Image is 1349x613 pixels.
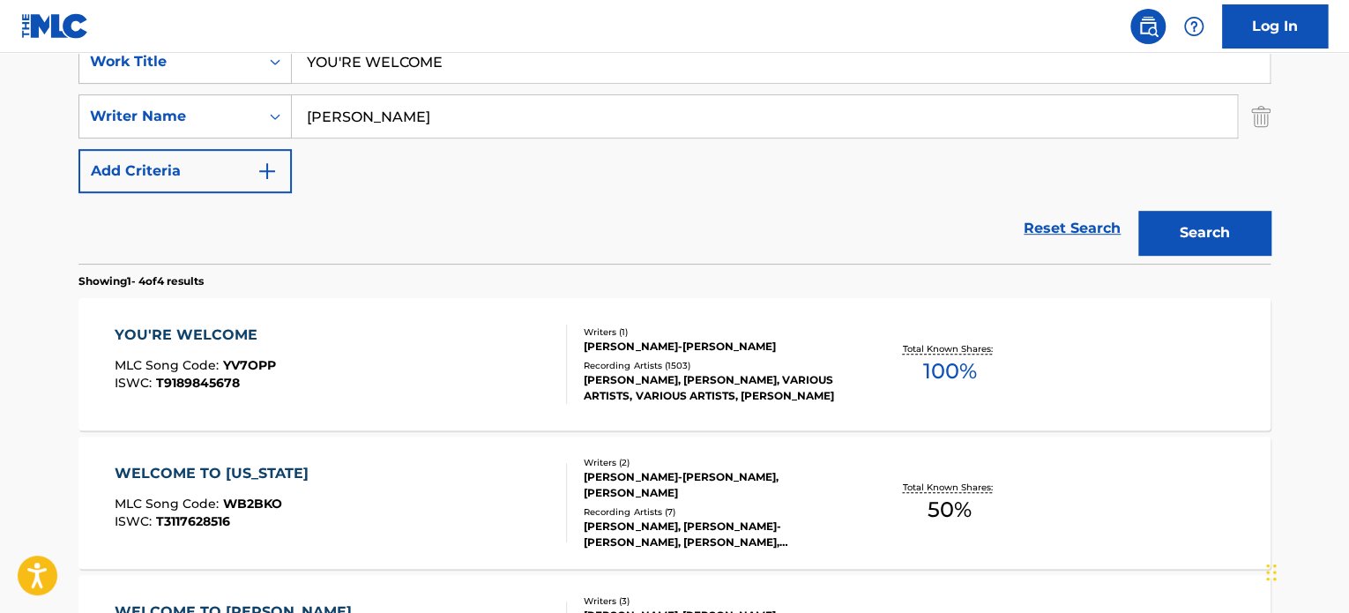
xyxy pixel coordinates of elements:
span: YV7OPP [223,357,276,373]
img: MLC Logo [21,13,89,39]
div: Recording Artists ( 1503 ) [584,359,850,372]
div: Recording Artists ( 7 ) [584,505,850,519]
div: Writers ( 2 ) [584,456,850,469]
div: Writers ( 3 ) [584,594,850,608]
div: [PERSON_NAME]-[PERSON_NAME], [PERSON_NAME] [584,469,850,501]
span: ISWC : [115,513,156,529]
div: Writers ( 1 ) [584,325,850,339]
span: MLC Song Code : [115,357,223,373]
button: Search [1138,211,1271,255]
div: Drag [1266,546,1277,599]
a: YOU'RE WELCOMEMLC Song Code:YV7OPPISWC:T9189845678Writers (1)[PERSON_NAME]-[PERSON_NAME]Recording... [78,298,1271,430]
span: MLC Song Code : [115,496,223,512]
a: Reset Search [1015,209,1129,248]
img: search [1137,16,1159,37]
span: T3117628516 [156,513,230,529]
iframe: Chat Widget [1261,528,1349,613]
div: Writer Name [90,106,249,127]
a: WELCOME TO [US_STATE]MLC Song Code:WB2BKOISWC:T3117628516Writers (2)[PERSON_NAME]-[PERSON_NAME], ... [78,437,1271,569]
img: Delete Criterion [1251,94,1271,138]
form: Search Form [78,40,1271,264]
div: YOU'RE WELCOME [115,325,276,346]
span: ISWC : [115,375,156,391]
p: Total Known Shares: [902,481,996,494]
span: WB2BKO [223,496,282,512]
a: Log In [1222,4,1328,49]
button: Add Criteria [78,149,292,193]
a: Public Search [1130,9,1166,44]
div: [PERSON_NAME], [PERSON_NAME]-[PERSON_NAME], [PERSON_NAME], [PERSON_NAME], [PERSON_NAME]-[PERSON_N... [584,519,850,550]
p: Showing 1 - 4 of 4 results [78,273,204,289]
div: [PERSON_NAME]-[PERSON_NAME] [584,339,850,355]
div: [PERSON_NAME], [PERSON_NAME], VARIOUS ARTISTS, VARIOUS ARTISTS, [PERSON_NAME] [584,372,850,404]
p: Total Known Shares: [902,342,996,355]
div: Help [1176,9,1211,44]
span: 50 % [928,494,972,526]
img: help [1183,16,1204,37]
img: 9d2ae6d4665cec9f34b9.svg [257,161,278,182]
span: 100 % [922,355,976,387]
span: T9189845678 [156,375,240,391]
div: Work Title [90,51,249,72]
div: WELCOME TO [US_STATE] [115,463,317,484]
